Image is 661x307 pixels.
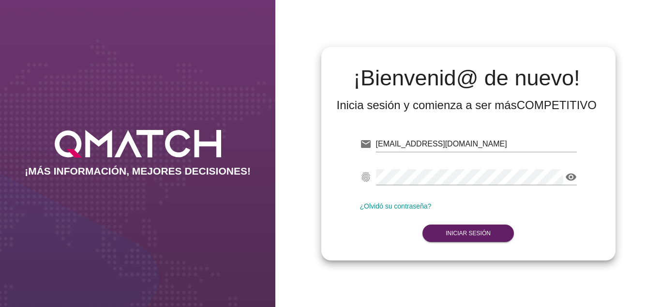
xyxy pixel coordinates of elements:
[360,202,432,210] a: ¿Olvidó su contraseña?
[337,97,597,113] div: Inicia sesión y comienza a ser más
[565,171,577,183] i: visibility
[337,66,597,90] h2: ¡Bienvenid@ de nuevo!
[360,171,372,183] i: fingerprint
[376,136,577,152] input: E-mail
[517,98,597,112] strong: COMPETITIVO
[446,230,491,237] strong: Iniciar Sesión
[25,165,251,177] h2: ¡MÁS INFORMACIÓN, MEJORES DECISIONES!
[422,225,514,242] button: Iniciar Sesión
[360,138,372,150] i: email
